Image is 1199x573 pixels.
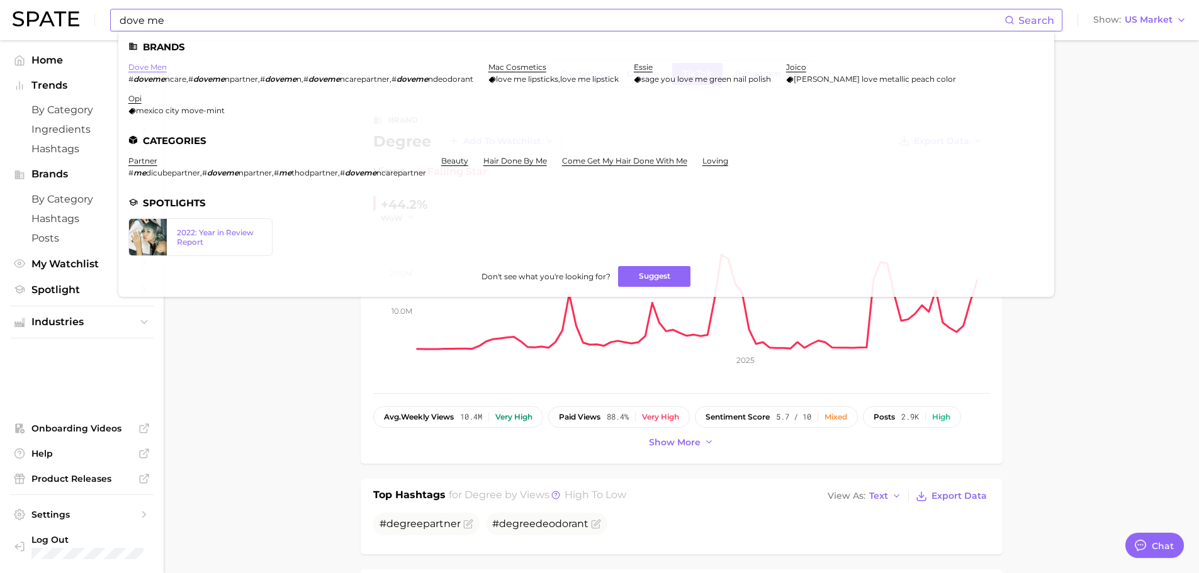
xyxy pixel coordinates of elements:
h1: Top Hashtags [373,487,446,505]
span: # [202,168,207,177]
span: love me lipsticks [496,74,558,84]
span: high to low [565,489,626,501]
span: [PERSON_NAME] love metallic peach color [794,74,956,84]
span: Show more [649,437,701,448]
button: Flag as miscategorized or irrelevant [591,519,601,529]
span: Posts [31,232,132,244]
span: Product Releases [31,473,132,484]
span: Export Data [932,491,987,501]
a: beauty [441,156,468,165]
button: posts2.9kHigh [863,406,961,428]
span: 2.9k [901,413,919,421]
span: 10.4m [460,413,482,421]
span: Search [1018,14,1054,26]
li: Spotlights [128,197,1044,208]
a: Posts [10,228,154,248]
button: Suggest [618,266,690,287]
button: View AsText [825,488,905,504]
a: Onboarding Videos [10,419,154,438]
span: 5.7 / 10 [776,413,811,421]
span: Hashtags [31,143,132,155]
abbr: average [384,412,401,421]
span: Home [31,54,132,66]
button: Export Data [913,487,989,505]
span: Text [869,492,888,499]
span: ndeodorant [428,74,473,84]
span: posts [874,413,895,421]
a: mac cosmetics [488,62,546,72]
span: My Watchlist [31,258,132,270]
span: degree [386,518,423,530]
a: by Category [10,189,154,209]
a: by Category [10,100,154,120]
a: hair done by me [483,156,547,165]
div: , , , [128,168,426,177]
span: weekly views [384,413,454,421]
span: by Category [31,104,132,116]
a: Home [10,50,154,70]
span: Industries [31,316,132,328]
em: me [279,168,291,177]
em: doveme [345,168,376,177]
span: npartner [239,168,272,177]
button: Trends [10,76,154,95]
span: # deodorant [492,518,588,530]
span: Help [31,448,132,459]
span: # [128,168,133,177]
span: # [303,74,308,84]
div: 2022: Year in Review Report [177,228,262,247]
span: Onboarding Videos [31,423,132,434]
span: ncare [165,74,186,84]
em: doveme [207,168,239,177]
a: Log out. Currently logged in with e-mail staiger.e@pg.com. [10,530,154,563]
span: Log Out [31,534,144,545]
em: doveme [133,74,165,84]
span: Brands [31,169,132,180]
a: Hashtags [10,209,154,228]
button: ShowUS Market [1090,12,1190,28]
span: thodpartner [291,168,338,177]
a: 2022: Year in Review Report [128,218,273,256]
a: come get my hair done with me [562,156,687,165]
li: Brands [128,42,1044,52]
a: My Watchlist [10,254,154,274]
li: Categories [128,135,1044,146]
button: sentiment score5.7 / 10Mixed [695,406,858,428]
span: Settings [31,509,132,520]
button: Show more [646,434,718,451]
span: # [260,74,265,84]
span: degree [464,489,502,501]
a: Spotlight [10,280,154,299]
span: 88.4% [607,413,629,421]
span: # [188,74,193,84]
a: partner [128,156,157,165]
span: degree [499,518,536,530]
h2: for by Views [449,487,626,505]
span: # [128,74,133,84]
a: essie [634,62,653,72]
tspan: 2025 [736,355,754,365]
em: doveme [265,74,296,84]
span: paid views [559,413,600,421]
span: Show [1093,16,1121,23]
em: doveme [193,74,225,84]
span: Don't see what you're looking for? [481,272,611,281]
button: avg.weekly views10.4mVery high [373,406,543,428]
em: doveme [308,74,340,84]
div: , [488,74,619,84]
span: npartner [225,74,258,84]
tspan: 10.0m [391,306,412,316]
span: Hashtags [31,213,132,225]
a: Hashtags [10,139,154,159]
span: ncarepartner [376,168,426,177]
span: # [274,168,279,177]
div: , , , , [128,74,473,84]
input: Search here for a brand, industry, or ingredient [118,9,1005,31]
button: Industries [10,313,154,331]
button: paid views88.4%Very high [548,406,690,428]
a: loving [702,156,728,165]
span: ncarepartner [340,74,390,84]
img: SPATE [13,11,79,26]
a: Help [10,444,154,463]
span: love me lipstick [560,74,619,84]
